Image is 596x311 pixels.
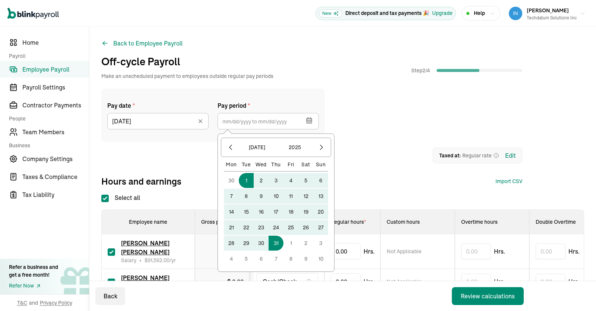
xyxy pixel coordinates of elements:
button: Back [95,287,125,305]
p: Direct deposit and tax payments 🎉 [345,9,429,17]
button: 16 [254,204,269,219]
div: Mon [224,161,239,168]
button: 12 [298,189,313,204]
span: Privacy Policy [40,299,72,307]
div: Refer a business and get a free month! [9,263,58,279]
button: 20 [313,204,328,219]
button: 23 [254,220,269,235]
span: /yr [145,257,176,264]
button: 30 [254,236,269,251]
iframe: Chat Widget [559,275,596,311]
button: Edit [505,151,516,160]
span: Business [9,142,85,149]
button: 10 [313,251,328,266]
span: Step 2 / 4 [411,67,434,74]
button: 4 [224,251,239,266]
button: 3 [269,173,283,188]
span: Overtime hours [461,219,498,225]
input: TextInput [331,243,361,260]
button: 26 [298,220,313,235]
span: 0.00 [232,278,244,285]
span: Tax Liability [22,190,89,199]
button: 15 [239,204,254,219]
input: mm/dd/yyyy to mm/dd/yyyy [218,113,319,129]
div: Wed [254,161,269,168]
span: Hrs. [494,247,505,256]
button: 2 [298,236,313,251]
input: mm/dd/yyyy [107,113,209,129]
span: Cash/Check [263,277,297,286]
div: Custom hours [387,218,448,226]
input: Select all [101,195,109,202]
span: Team Members [22,128,89,136]
button: [DATE] [239,140,275,154]
span: Employee name [129,219,167,225]
button: 17 [269,204,283,219]
span: Payroll [9,52,85,60]
button: 1 [283,236,298,251]
button: 19 [298,204,313,219]
button: 1 [239,173,254,188]
button: 4 [283,173,298,188]
button: 9 [298,251,313,266]
button: 13 [313,189,328,204]
nav: Global [7,3,59,24]
button: 22 [239,220,254,235]
button: 18 [283,204,298,219]
span: Regular hours [331,219,366,225]
span: T&C [17,299,27,307]
span: Employee Payroll [22,65,89,74]
span: rate [462,152,492,159]
span: $ [145,257,169,264]
button: 31 [269,236,283,251]
span: • [139,257,142,264]
button: 7 [224,189,239,204]
input: 0.00 [461,274,491,289]
button: 30 [224,173,239,188]
button: 21 [224,220,239,235]
button: 28 [224,236,239,251]
span: Not Applicable [387,248,422,255]
div: Sat [298,161,313,168]
span: regular [462,152,481,159]
h1: Off-cycle Payroll [101,54,273,69]
button: 10 [269,189,283,204]
span: Payroll Settings [22,83,89,92]
span: Not Applicable [387,278,422,285]
button: 7 [269,251,283,266]
span: Taxes & Compliance [22,172,89,181]
span: People [9,115,85,122]
button: 11 [283,189,298,204]
button: 5 [239,251,254,266]
button: 3 [313,236,328,251]
button: 6 [313,173,328,188]
div: Import CSV [495,178,522,185]
span: Taxed at: [439,152,461,159]
a: Refer Now [9,282,58,290]
span: Hrs. [568,247,580,256]
button: 9 [254,189,269,204]
span: Hrs. [494,277,505,286]
button: Upgrade [432,9,453,17]
div: Double Overtime [536,218,590,226]
button: Review calculations [452,287,524,305]
span: Hrs. [364,247,375,256]
label: Pay date [107,101,209,110]
span: New [319,9,342,18]
div: Tue [239,161,254,168]
button: 2 [254,173,269,188]
button: 8 [283,251,298,266]
div: Thu [269,161,283,168]
span: Help [474,9,485,17]
button: Back to Employee Payroll [101,39,183,48]
label: Pay period [218,101,319,110]
button: 25 [283,220,298,235]
button: 6 [254,251,269,266]
button: 24 [269,220,283,235]
div: Fri [283,161,298,168]
span: Hours and earnings [101,175,181,187]
div: Sun [313,161,328,168]
button: 27 [313,220,328,235]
